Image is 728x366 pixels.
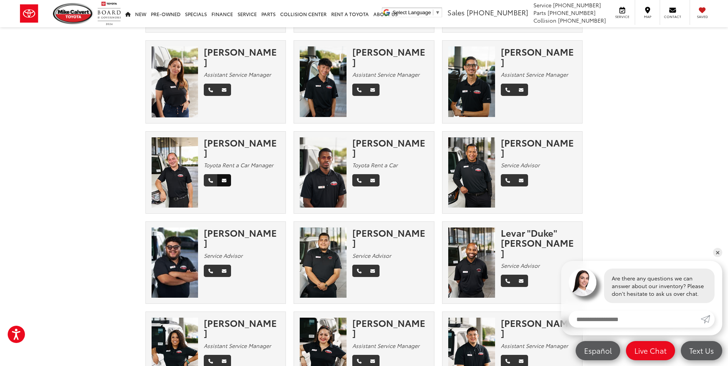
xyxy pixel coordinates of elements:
[393,10,431,15] span: Select Language
[300,46,347,117] img: Kenny Kim
[448,228,495,298] img: Levar "Duke" Woodard
[393,10,440,15] a: Select Language​
[553,1,601,9] span: [PHONE_NUMBER]
[626,341,675,360] a: Live Chat
[152,228,198,298] img: Steven Bonilla
[366,84,380,96] a: Email
[352,84,366,96] a: Phone
[448,46,495,117] img: Miguel Vargas
[631,346,670,355] span: Live Chat
[352,71,419,78] em: Assistant Service Manager
[533,16,556,24] span: Collision
[204,46,280,67] div: [PERSON_NAME]
[352,137,428,158] div: [PERSON_NAME]
[447,7,465,17] span: Sales
[352,318,428,338] div: [PERSON_NAME]
[576,341,620,360] a: Español
[53,3,94,24] img: Mike Calvert Toyota
[548,9,596,16] span: [PHONE_NUMBER]
[204,318,280,338] div: [PERSON_NAME]
[204,342,271,350] em: Assistant Service Manager
[217,84,231,96] a: Email
[467,7,528,17] span: [PHONE_NUMBER]
[366,174,380,186] a: Email
[501,228,577,258] div: Levar "Duke" [PERSON_NAME]
[152,46,198,117] img: Marcia Caicedo
[501,137,577,158] div: [PERSON_NAME]
[501,84,515,96] a: Phone
[501,262,540,269] em: Service Advisor
[501,318,577,338] div: [PERSON_NAME]
[300,137,347,208] img: Brian Thomas
[204,252,243,259] em: Service Advisor
[300,228,347,298] img: Oscar Vasquez
[514,174,528,186] a: Email
[533,9,546,16] span: Parts
[204,84,218,96] a: Phone
[533,1,551,9] span: Service
[217,265,231,277] a: Email
[352,252,391,259] em: Service Advisor
[217,174,231,186] a: Email
[639,14,656,19] span: Map
[204,228,280,248] div: [PERSON_NAME]
[352,342,419,350] em: Assistant Service Manager
[501,161,540,169] em: Service Advisor
[569,269,596,296] img: Agent profile photo
[694,14,711,19] span: Saved
[569,311,701,328] input: Enter your message
[435,10,440,15] span: ▼
[501,342,568,350] em: Assistant Service Manager
[514,275,528,287] a: Email
[681,341,722,360] a: Text Us
[664,14,681,19] span: Contact
[514,84,528,96] a: Email
[366,265,380,277] a: Email
[580,346,616,355] span: Español
[701,311,715,328] a: Submit
[204,161,273,169] em: Toyota Rent a Car Manager
[614,14,631,19] span: Service
[204,71,271,78] em: Assistant Service Manager
[352,174,366,186] a: Phone
[501,71,568,78] em: Assistant Service Manager
[204,265,218,277] a: Phone
[352,265,366,277] a: Phone
[558,16,606,24] span: [PHONE_NUMBER]
[204,174,218,186] a: Phone
[501,46,577,67] div: [PERSON_NAME]
[152,137,198,208] img: Alejandro Aponte
[501,174,515,186] a: Phone
[685,346,718,355] span: Text Us
[448,137,495,208] img: Jose Jacobo
[204,137,280,158] div: [PERSON_NAME]
[604,269,715,303] div: Are there any questions we can answer about our inventory? Please don't hesitate to ask us over c...
[352,161,398,169] em: Toyota Rent a Car
[501,275,515,287] a: Phone
[352,228,428,248] div: [PERSON_NAME]
[352,46,428,67] div: [PERSON_NAME]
